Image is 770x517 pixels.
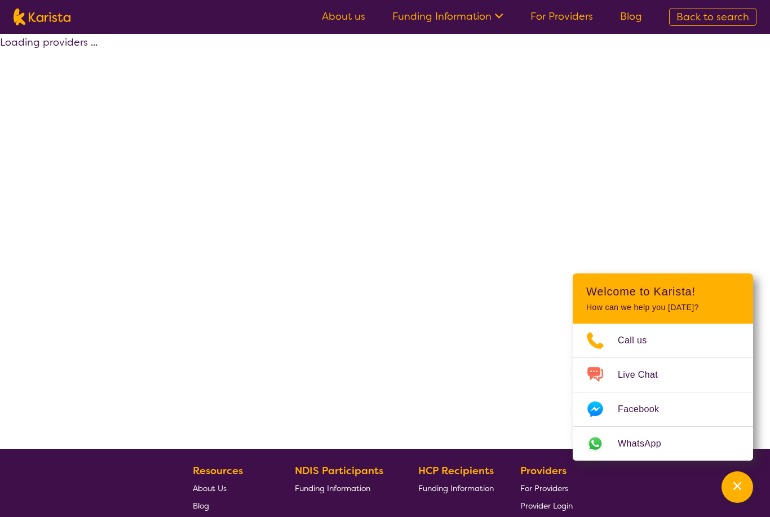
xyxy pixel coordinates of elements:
[520,501,573,511] span: Provider Login
[193,483,227,493] span: About Us
[193,464,243,478] b: Resources
[392,10,503,23] a: Funding Information
[618,401,672,418] span: Facebook
[586,303,740,312] p: How can we help you [DATE]?
[573,324,753,461] ul: Choose channel
[193,479,268,497] a: About Us
[722,471,753,503] button: Channel Menu
[520,479,573,497] a: For Providers
[418,479,494,497] a: Funding Information
[322,10,365,23] a: About us
[586,285,740,298] h2: Welcome to Karista!
[295,464,383,478] b: NDIS Participants
[618,332,661,349] span: Call us
[520,497,573,514] a: Provider Login
[14,8,70,25] img: Karista logo
[618,366,671,383] span: Live Chat
[295,479,392,497] a: Funding Information
[418,483,494,493] span: Funding Information
[573,273,753,461] div: Channel Menu
[676,10,749,24] span: Back to search
[520,483,568,493] span: For Providers
[573,427,753,461] a: Web link opens in a new tab.
[418,464,494,478] b: HCP Recipients
[193,497,268,514] a: Blog
[618,435,675,452] span: WhatsApp
[193,501,209,511] span: Blog
[295,483,370,493] span: Funding Information
[669,8,756,26] a: Back to search
[530,10,593,23] a: For Providers
[620,10,642,23] a: Blog
[520,464,567,478] b: Providers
